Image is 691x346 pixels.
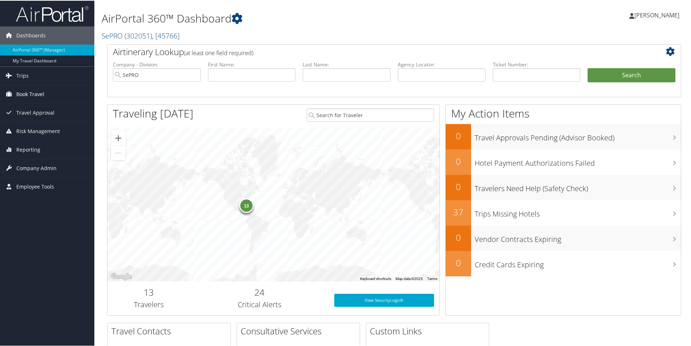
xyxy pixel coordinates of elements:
[111,324,230,337] h2: Travel Contacts
[475,154,681,168] h3: Hotel Payment Authorizations Failed
[396,276,423,280] span: Map data ©2025
[113,285,185,298] h2: 13
[303,60,391,67] label: Last Name:
[446,205,471,218] h2: 37
[16,85,44,103] span: Book Travel
[16,158,57,177] span: Company Admin
[493,60,581,67] label: Ticket Number:
[109,271,133,281] img: Google
[446,149,681,174] a: 0Hotel Payment Authorizations Failed
[196,299,323,309] h3: Critical Alerts
[208,60,296,67] label: First Name:
[16,177,54,195] span: Employee Tools
[475,230,681,244] h3: Vendor Contracts Expiring
[446,256,471,268] h2: 0
[446,199,681,225] a: 37Trips Missing Hotels
[307,108,434,121] input: Search for Traveler
[634,11,679,18] span: [PERSON_NAME]
[113,299,185,309] h3: Travelers
[475,255,681,269] h3: Credit Cards Expiring
[16,66,29,84] span: Trips
[16,121,60,140] span: Risk Management
[124,30,152,40] span: ( 302051 )
[446,129,471,141] h2: 0
[398,60,486,67] label: Agency Locator:
[446,105,681,120] h1: My Action Items
[111,130,126,145] button: Zoom in
[239,197,254,212] div: 13
[475,179,681,193] h3: Travelers Need Help (Safety Check)
[475,205,681,218] h3: Trips Missing Hotels
[152,30,180,40] span: , [ 45766 ]
[360,276,391,281] button: Keyboard shortcuts
[446,180,471,192] h2: 0
[370,324,489,337] h2: Custom Links
[446,231,471,243] h2: 0
[427,276,437,280] a: Terms (opens in new tab)
[16,103,54,121] span: Travel Approval
[446,174,681,199] a: 0Travelers Need Help (Safety Check)
[102,10,492,25] h1: AirPortal 360™ Dashboard
[196,285,323,298] h2: 24
[16,26,46,44] span: Dashboards
[16,140,40,158] span: Reporting
[111,145,126,160] button: Zoom out
[588,67,675,82] button: Search
[16,5,89,22] img: airportal-logo.png
[113,60,201,67] label: Company - Division:
[446,225,681,250] a: 0Vendor Contracts Expiring
[241,324,360,337] h2: Consultative Services
[109,271,133,281] a: Open this area in Google Maps (opens a new window)
[102,30,180,40] a: SePRO
[446,123,681,149] a: 0Travel Approvals Pending (Advisor Booked)
[629,4,687,25] a: [PERSON_NAME]
[113,45,627,57] h2: Airtinerary Lookup
[113,105,193,120] h1: Traveling [DATE]
[446,250,681,276] a: 0Credit Cards Expiring
[334,293,434,306] a: View SecurityLogic®
[184,48,253,56] span: (at least one field required)
[446,155,471,167] h2: 0
[475,128,681,142] h3: Travel Approvals Pending (Advisor Booked)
